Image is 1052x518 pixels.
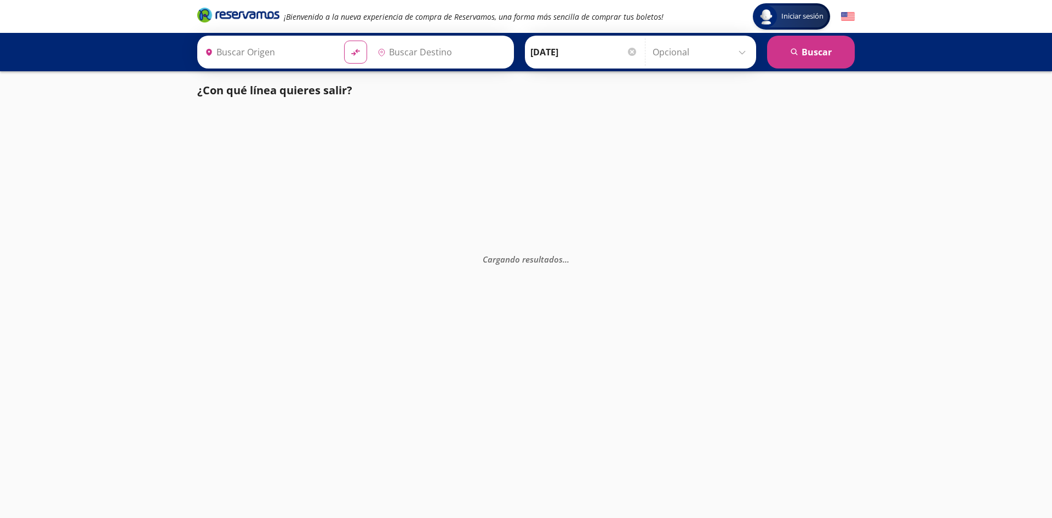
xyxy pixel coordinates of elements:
em: Cargando resultados [483,253,569,264]
button: English [841,10,855,24]
input: Elegir Fecha [530,38,638,66]
em: ¡Bienvenido a la nueva experiencia de compra de Reservamos, una forma más sencilla de comprar tus... [284,12,664,22]
input: Buscar Destino [373,38,508,66]
button: Buscar [767,36,855,69]
input: Buscar Origen [201,38,335,66]
a: Brand Logo [197,7,279,26]
span: Iniciar sesión [777,11,828,22]
span: . [567,253,569,264]
span: . [563,253,565,264]
i: Brand Logo [197,7,279,23]
input: Opcional [653,38,751,66]
p: ¿Con qué línea quieres salir? [197,82,352,99]
span: . [565,253,567,264]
